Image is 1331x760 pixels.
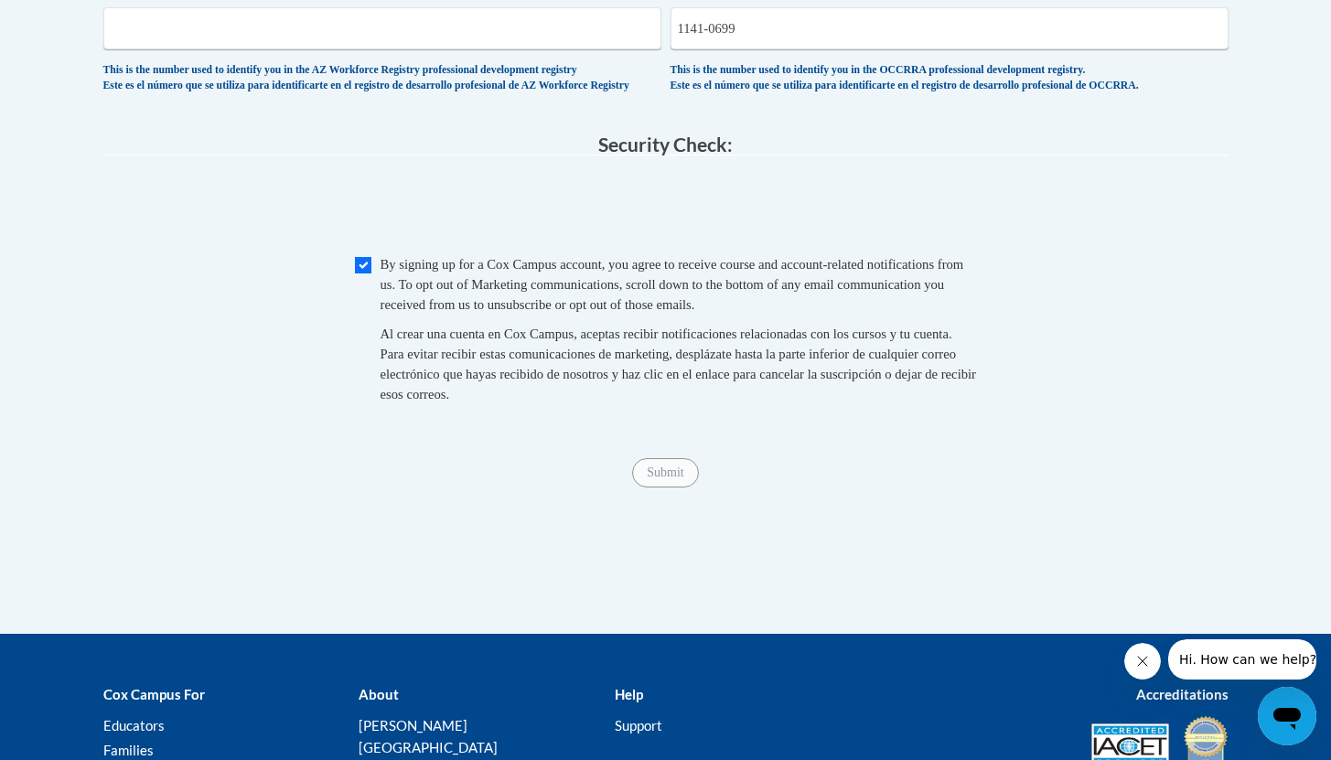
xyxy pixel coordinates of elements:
input: Submit [632,458,698,487]
b: About [359,686,399,702]
span: Security Check: [598,133,733,155]
iframe: reCAPTCHA [527,174,805,245]
div: This is the number used to identify you in the AZ Workforce Registry professional development reg... [103,63,661,93]
iframe: Button to launch messaging window [1258,687,1316,745]
a: [PERSON_NAME][GEOGRAPHIC_DATA] [359,717,498,755]
b: Accreditations [1136,686,1229,702]
span: Al crear una cuenta en Cox Campus, aceptas recibir notificaciones relacionadas con los cursos y t... [381,326,976,401]
b: Cox Campus For [103,686,205,702]
a: Educators [103,717,165,733]
iframe: Close message [1124,643,1161,680]
iframe: Message from company [1168,639,1316,680]
a: Support [615,717,662,733]
b: Help [615,686,643,702]
div: This is the number used to identify you in the OCCRRA professional development registry. Este es ... [671,63,1229,93]
a: Families [103,742,154,758]
span: By signing up for a Cox Campus account, you agree to receive course and account-related notificat... [381,257,964,312]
